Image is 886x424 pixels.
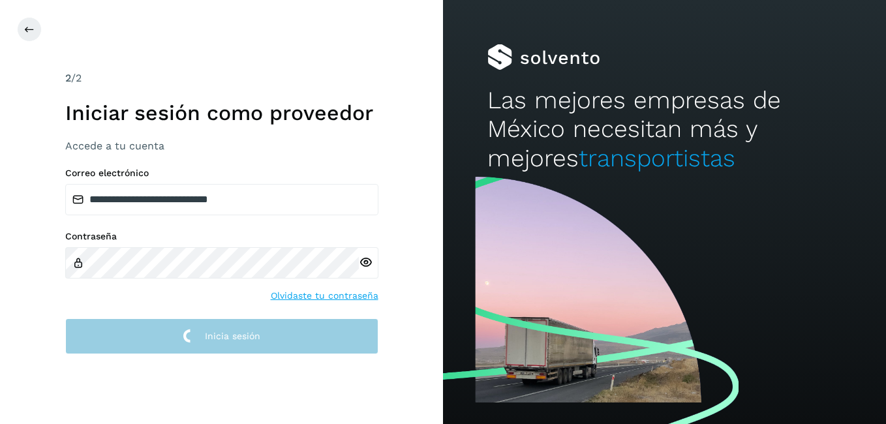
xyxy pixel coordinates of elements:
h1: Iniciar sesión como proveedor [65,100,378,125]
span: 2 [65,72,71,84]
button: Inicia sesión [65,318,378,354]
label: Contraseña [65,231,378,242]
h2: Las mejores empresas de México necesitan más y mejores [487,86,842,173]
h3: Accede a tu cuenta [65,140,378,152]
span: Inicia sesión [205,331,260,341]
span: transportistas [579,144,735,172]
label: Correo electrónico [65,168,378,179]
div: /2 [65,70,378,86]
a: Olvidaste tu contraseña [271,289,378,303]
